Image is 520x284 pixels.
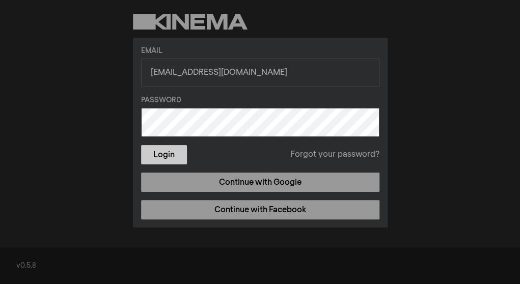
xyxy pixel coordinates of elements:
[141,95,379,106] label: Password
[290,149,379,161] a: Forgot your password?
[141,145,187,164] button: Login
[141,173,379,192] a: Continue with Google
[141,200,379,219] a: Continue with Facebook
[141,46,379,56] label: Email
[16,261,504,271] div: v0.5.8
